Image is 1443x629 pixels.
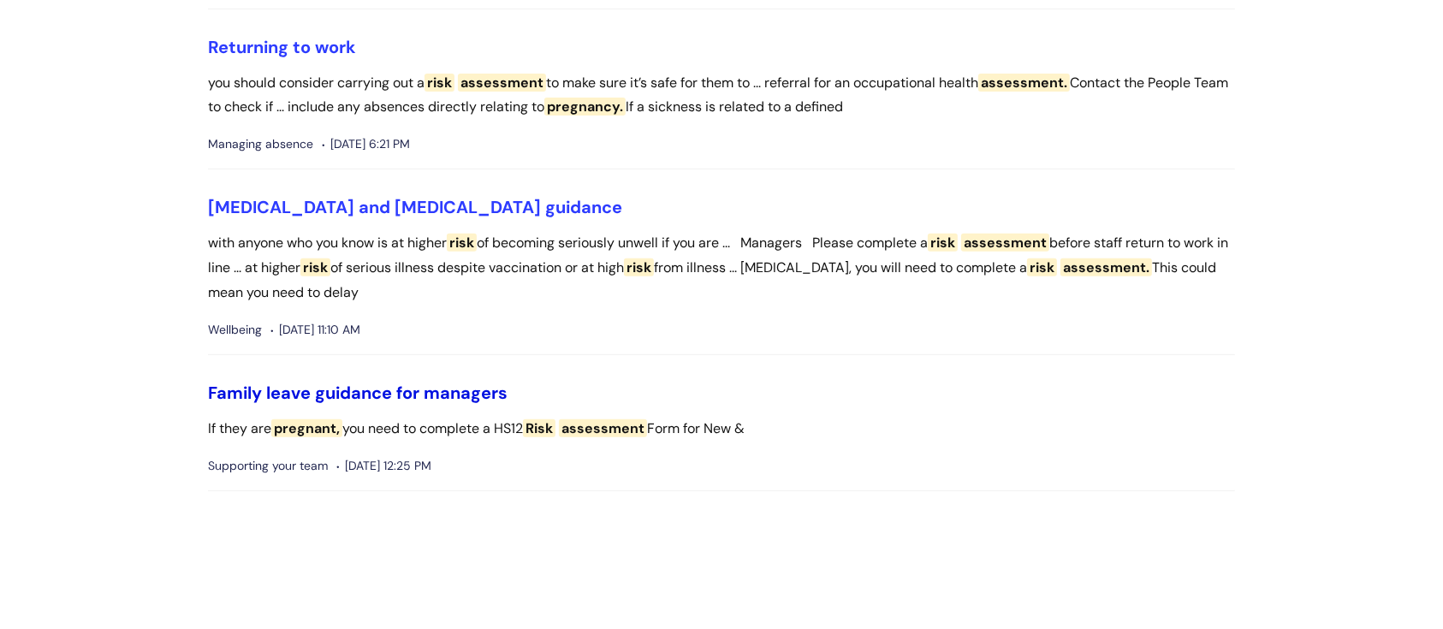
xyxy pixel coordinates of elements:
p: with anyone who you know is at higher of becoming seriously unwell if you are ... Managers Please... [208,231,1235,305]
span: assessment [458,74,546,92]
span: pregnant, [271,419,342,437]
span: Risk [523,419,555,437]
span: risk [1027,258,1057,276]
span: risk [447,234,477,252]
p: If they are you need to complete a HS12 Form for New & [208,417,1235,442]
span: Wellbeing [208,319,262,341]
a: Family leave guidance for managers [208,382,508,404]
span: Supporting your team [208,455,328,477]
span: assessment. [978,74,1070,92]
a: [MEDICAL_DATA] and [MEDICAL_DATA] guidance [208,196,622,218]
a: Returning to work [208,36,356,58]
span: risk [624,258,654,276]
span: assessment [559,419,647,437]
span: Managing absence [208,134,313,155]
p: you should consider carrying out a to make sure it’s safe for them to ... referral for an occupat... [208,71,1235,121]
span: assessment [961,234,1049,252]
span: assessment. [1060,258,1152,276]
span: risk [300,258,330,276]
span: [DATE] 6:21 PM [322,134,410,155]
span: [DATE] 12:25 PM [336,455,431,477]
span: risk [928,234,958,252]
span: [DATE] 11:10 AM [270,319,360,341]
span: pregnancy. [544,98,626,116]
span: risk [425,74,454,92]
